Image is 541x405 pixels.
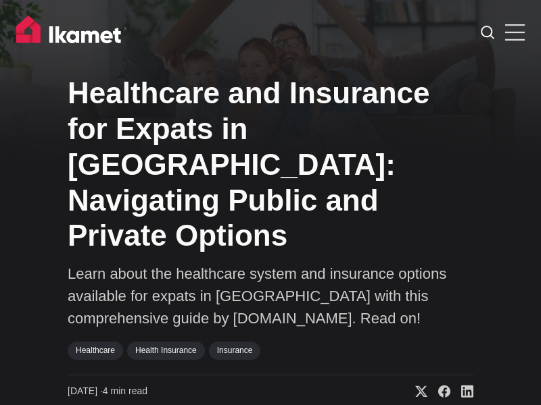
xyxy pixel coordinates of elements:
time: 4 min read [68,385,147,398]
span: [DATE] ∙ [68,385,103,396]
a: Share on Linkedin [450,385,473,398]
h1: Healthcare and Insurance for Expats in [GEOGRAPHIC_DATA]: Navigating Public and Private Options [68,76,473,254]
a: Share on Facebook [427,385,450,398]
p: Learn about the healthcare system and insurance options available for expats in [GEOGRAPHIC_DATA]... [68,263,473,329]
a: Health Insurance [127,342,205,359]
a: Insurance [209,342,261,359]
a: Healthcare [68,342,123,359]
a: Share on X [404,385,427,398]
img: Ikamet home [16,16,127,49]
